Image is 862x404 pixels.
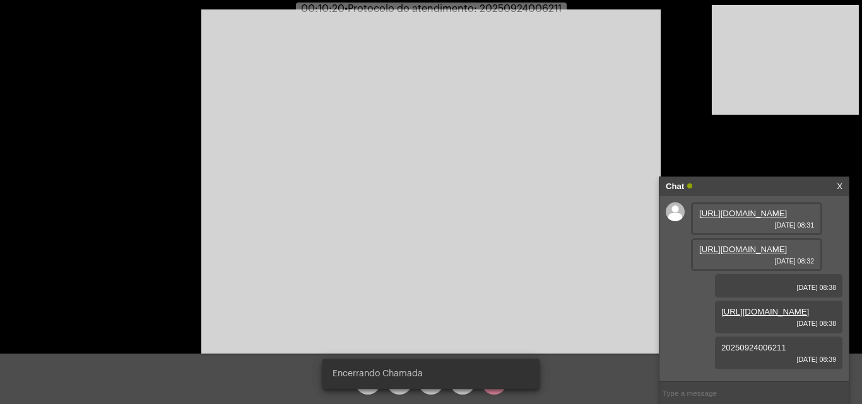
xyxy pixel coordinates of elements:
[721,307,809,316] a: [URL][DOMAIN_NAME]
[687,183,692,188] span: Online
[837,177,842,196] a: X
[721,343,786,352] span: 20250924006211
[301,4,345,14] span: 00:10:20
[659,382,849,404] input: Type a message
[333,367,423,380] span: Encerrando Chamada
[721,355,836,363] span: [DATE] 08:39
[345,4,348,14] span: •
[721,320,836,327] span: [DATE] 08:38
[699,257,814,265] span: [DATE] 08:32
[666,177,684,196] strong: Chat
[345,4,562,14] span: Protocolo do atendimento: 20250924006211
[699,209,787,218] a: [URL][DOMAIN_NAME]
[699,245,787,254] a: [URL][DOMAIN_NAME]
[721,284,836,291] span: [DATE] 08:38
[699,221,814,229] span: [DATE] 08:31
